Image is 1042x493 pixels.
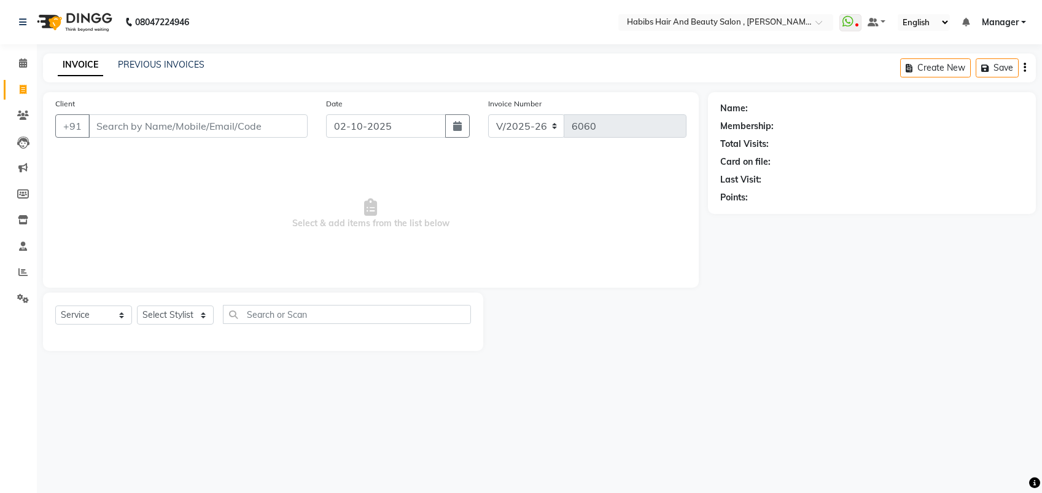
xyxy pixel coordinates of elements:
button: +91 [55,114,90,138]
button: Save [976,58,1019,77]
a: INVOICE [58,54,103,76]
div: Card on file: [720,156,771,168]
span: Select & add items from the list below [55,152,686,275]
div: Points: [720,191,748,204]
div: Total Visits: [720,138,769,151]
img: logo [31,5,115,39]
b: 08047224946 [135,5,189,39]
span: Manager [982,16,1019,29]
label: Client [55,98,75,109]
a: PREVIOUS INVOICES [118,59,204,70]
input: Search by Name/Mobile/Email/Code [88,114,308,138]
label: Date [326,98,343,109]
label: Invoice Number [488,98,542,109]
div: Name: [720,102,748,115]
button: Create New [900,58,971,77]
div: Membership: [720,120,774,133]
input: Search or Scan [223,305,471,324]
div: Last Visit: [720,173,761,186]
